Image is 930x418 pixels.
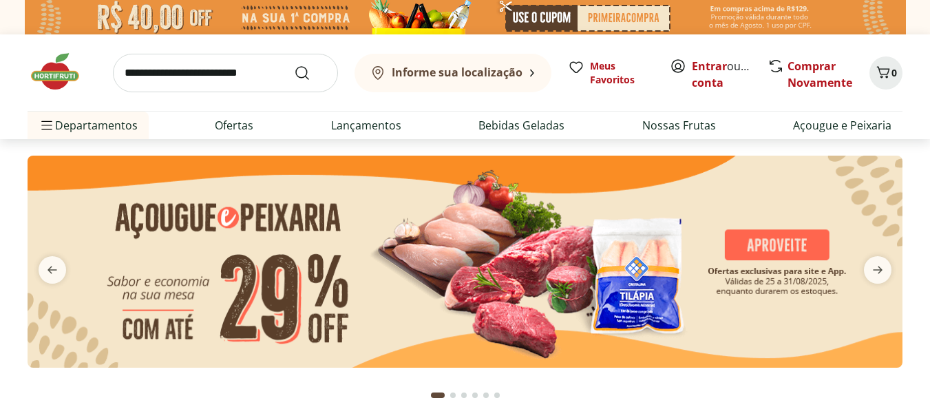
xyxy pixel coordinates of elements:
[447,379,458,412] button: Go to page 2 from fs-carousel
[642,117,716,134] a: Nossas Frutas
[788,59,852,90] a: Comprar Novamente
[28,156,902,368] img: açougue
[692,59,768,90] a: Criar conta
[853,256,902,284] button: next
[39,109,138,142] span: Departamentos
[869,56,902,90] button: Carrinho
[590,59,653,87] span: Meus Favoritos
[692,58,753,91] span: ou
[28,51,96,92] img: Hortifruti
[294,65,327,81] button: Submit Search
[480,379,492,412] button: Go to page 5 from fs-carousel
[692,59,727,74] a: Entrar
[28,256,77,284] button: previous
[331,117,401,134] a: Lançamentos
[793,117,891,134] a: Açougue e Peixaria
[113,54,338,92] input: search
[428,379,447,412] button: Current page from fs-carousel
[355,54,551,92] button: Informe sua localização
[568,59,653,87] a: Meus Favoritos
[39,109,55,142] button: Menu
[478,117,564,134] a: Bebidas Geladas
[215,117,253,134] a: Ofertas
[392,65,522,80] b: Informe sua localização
[458,379,469,412] button: Go to page 3 from fs-carousel
[469,379,480,412] button: Go to page 4 from fs-carousel
[891,66,897,79] span: 0
[492,379,503,412] button: Go to page 6 from fs-carousel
